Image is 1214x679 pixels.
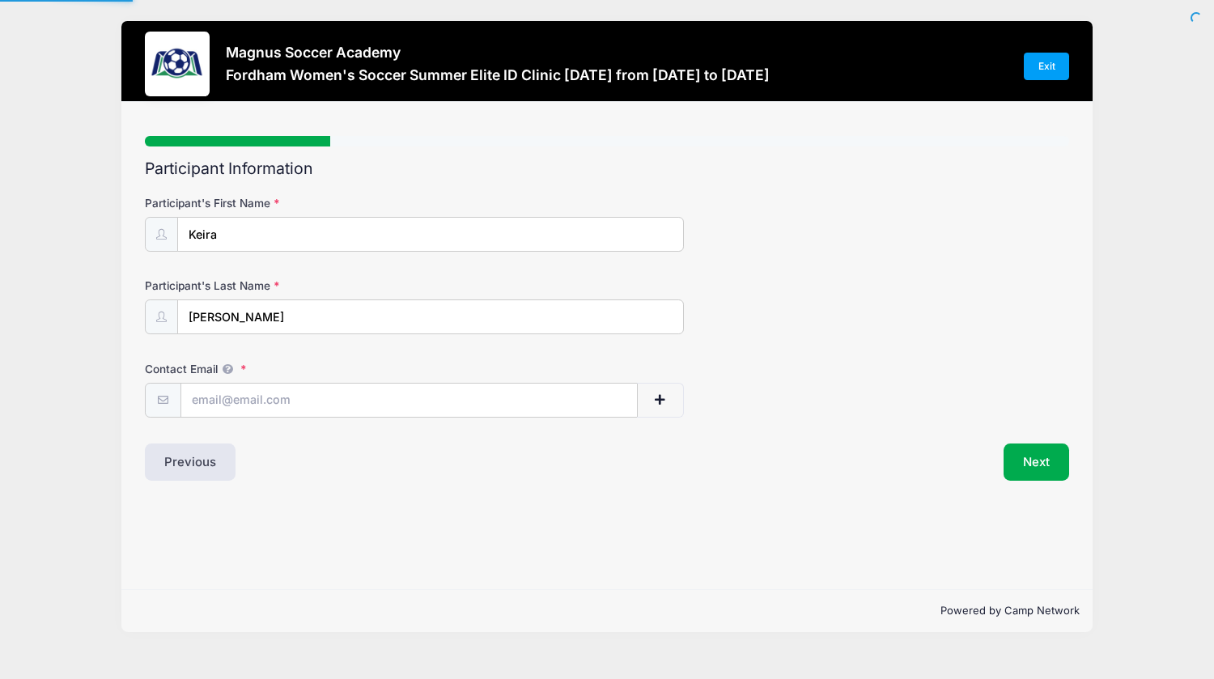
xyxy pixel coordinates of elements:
h3: Fordham Women's Soccer Summer Elite ID Clinic [DATE] from [DATE] to [DATE] [226,66,770,83]
h3: Magnus Soccer Academy [226,44,770,61]
span: We will send confirmations, payment reminders, and custom email messages to each address listed. ... [218,363,237,376]
a: Exit [1024,53,1069,80]
input: Participant's First Name [177,217,684,252]
h2: Participant Information [145,159,1069,178]
label: Contact Email [145,361,453,377]
button: Next [1004,443,1069,481]
p: Powered by Camp Network [134,603,1080,619]
button: Previous [145,443,236,481]
label: Participant's Last Name [145,278,453,294]
input: Participant's Last Name [177,299,684,334]
label: Participant's First Name [145,195,453,211]
input: email@email.com [180,383,639,418]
